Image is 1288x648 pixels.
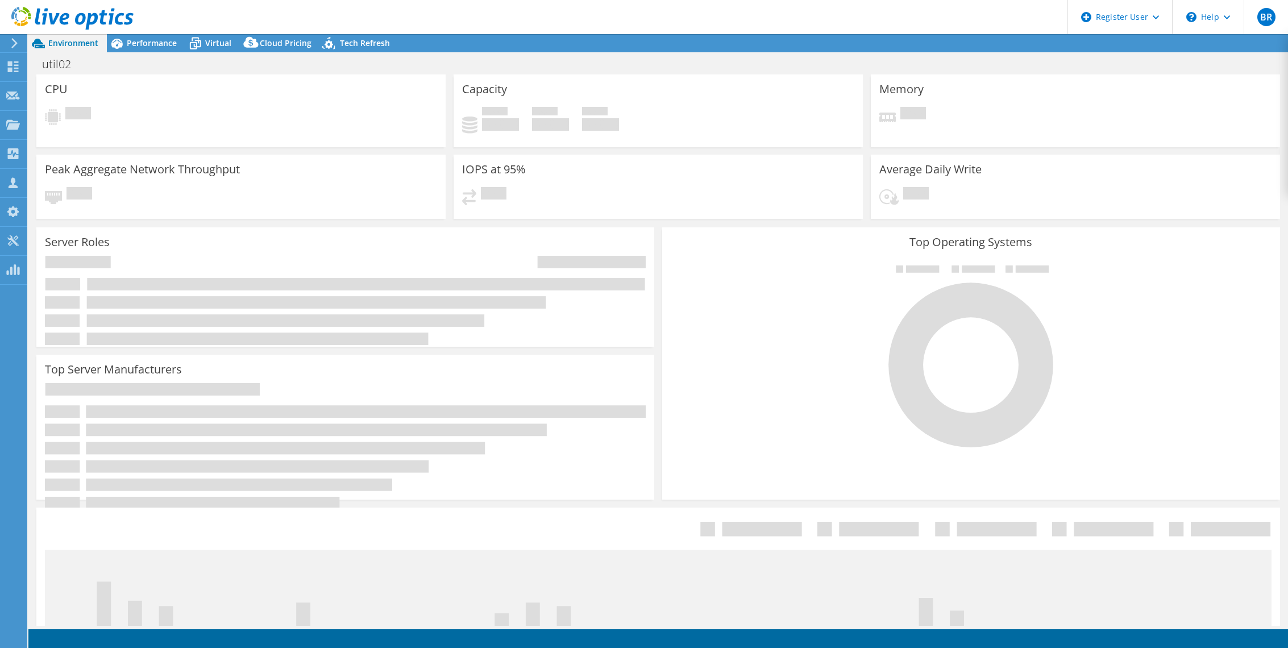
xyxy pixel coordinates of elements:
span: BR [1257,8,1275,26]
span: Pending [481,187,506,202]
span: Tech Refresh [340,38,390,48]
h4: 0 GiB [482,118,519,131]
h3: Average Daily Write [879,163,982,176]
span: Pending [900,107,926,122]
span: Virtual [205,38,231,48]
svg: \n [1186,12,1196,22]
span: Performance [127,38,177,48]
span: Free [532,107,558,118]
h4: 0 GiB [532,118,569,131]
h3: Peak Aggregate Network Throughput [45,163,240,176]
span: Pending [67,187,92,202]
span: Cloud Pricing [260,38,311,48]
h4: 0 GiB [582,118,619,131]
h1: util02 [37,58,89,70]
h3: IOPS at 95% [462,163,526,176]
h3: Top Server Manufacturers [45,363,182,376]
span: Pending [65,107,91,122]
span: Pending [903,187,929,202]
span: Used [482,107,508,118]
h3: Server Roles [45,236,110,248]
h3: Capacity [462,83,507,95]
span: Environment [48,38,98,48]
h3: Top Operating Systems [671,236,1272,248]
h3: CPU [45,83,68,95]
span: Total [582,107,608,118]
h3: Memory [879,83,924,95]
